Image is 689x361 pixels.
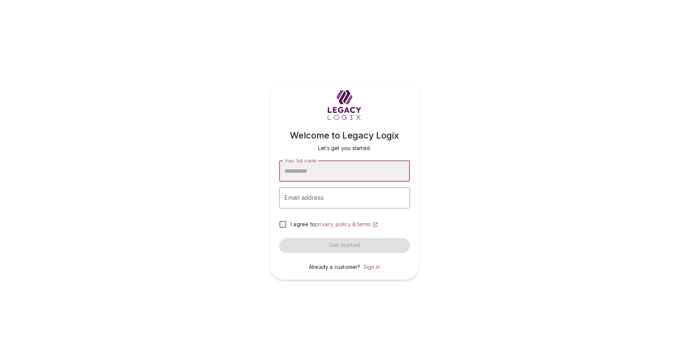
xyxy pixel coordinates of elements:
[363,264,380,270] a: Sign in
[309,264,360,270] span: Already a customer?
[318,145,371,151] span: Let’s get you started.
[284,157,316,163] span: Your full name
[315,221,371,227] span: privacy policy & terms
[290,130,399,141] span: Welcome to Legacy Logix
[315,221,378,227] a: privacy policy & terms
[291,221,315,227] span: I agree to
